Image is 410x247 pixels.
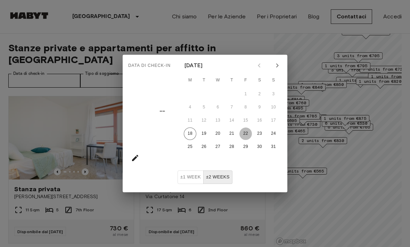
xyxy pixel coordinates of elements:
[212,73,224,87] span: Wednesday
[159,105,165,118] h4: ––
[184,61,203,70] div: [DATE]
[267,73,280,87] span: Sunday
[212,127,224,140] button: 20
[225,73,238,87] span: Thursday
[239,73,252,87] span: Friday
[178,170,232,184] div: Move In Flexibility
[184,127,196,140] button: 18
[128,60,171,71] span: Data di check-in
[198,127,210,140] button: 19
[253,141,266,153] button: 30
[178,170,204,184] button: ±1 week
[267,127,280,140] button: 24
[212,141,224,153] button: 27
[271,60,283,71] button: Next month
[225,141,238,153] button: 28
[184,73,196,87] span: Monday
[198,141,210,153] button: 26
[253,127,266,140] button: 23
[239,127,252,140] button: 22
[203,170,232,184] button: ±2 weeks
[184,141,196,153] button: 25
[267,141,280,153] button: 31
[225,127,238,140] button: 21
[128,151,142,165] button: calendar view is open, go to text input view
[198,73,210,87] span: Tuesday
[253,73,266,87] span: Saturday
[239,141,252,153] button: 29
